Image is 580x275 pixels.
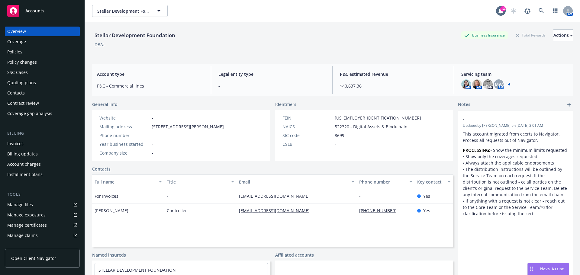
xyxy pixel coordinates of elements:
div: Billing [5,130,80,136]
a: Report a Bug [521,5,533,17]
button: Phone number [357,174,414,189]
span: General info [92,101,118,107]
a: Affiliated accounts [275,252,314,258]
span: - [152,150,153,156]
span: P&C estimated revenue [340,71,446,77]
strong: PROCESSING: [463,147,490,153]
div: NAICS [282,123,332,130]
a: Manage exposures [5,210,80,220]
a: [EMAIL_ADDRESS][DOMAIN_NAME] [239,193,314,199]
div: Tools [5,191,80,197]
div: Overview [7,27,26,36]
span: - [167,193,168,199]
button: Actions [553,29,573,41]
span: [STREET_ADDRESS][PERSON_NAME] [152,123,224,130]
div: Manage BORs [7,241,36,251]
div: Key contact [417,179,444,185]
a: - [152,115,153,121]
div: Actions [553,30,573,41]
button: Key contact [415,174,453,189]
img: photo [461,79,471,89]
a: Named insureds [92,252,126,258]
button: Nova Assist [527,263,569,275]
span: - [463,116,552,122]
a: [PHONE_NUMBER] [359,208,401,213]
span: Notes [458,101,470,108]
div: Policy changes [7,57,37,67]
div: DBA: - [95,41,106,48]
button: Email [237,174,357,189]
span: [PERSON_NAME] [95,207,128,214]
span: Open Client Navigator [11,255,56,261]
div: CSLB [282,141,332,147]
span: P&C - Commercial lines [97,83,204,89]
button: Title [164,174,237,189]
div: Invoices [7,139,24,149]
div: Phone number [99,132,149,139]
span: Nova Assist [540,266,564,271]
button: Stellar Development Foundation [92,5,168,17]
span: $40,637.36 [340,83,446,89]
a: Manage certificates [5,220,80,230]
a: Policy changes [5,57,80,67]
p: • Show the minimum limits requested • Show only the coverages requested • Always attach the appli... [463,147,568,217]
div: Full name [95,179,155,185]
div: Title [167,179,227,185]
div: SIC code [282,132,332,139]
div: Stellar Development Foundation [92,31,178,39]
span: - [152,141,153,147]
a: Billing updates [5,149,80,159]
a: Manage claims [5,231,80,240]
p: This account migrated from ecerts to Navigator. Process all requests out of Navigator. [463,131,568,143]
a: - [359,193,366,199]
button: Full name [92,174,164,189]
span: Servicing team [461,71,568,77]
a: Contacts [5,88,80,98]
a: Contacts [92,166,111,172]
a: Installment plans [5,170,80,179]
span: Identifiers [275,101,296,107]
div: Mailing address [99,123,149,130]
span: - [152,132,153,139]
a: STELLAR DEVELOPMENT FOUNDATION [98,267,176,273]
a: Coverage [5,37,80,46]
div: 13 [500,6,506,11]
span: Yes [423,193,430,199]
a: Coverage gap analysis [5,109,80,118]
span: 8699 [335,132,344,139]
span: Controller [167,207,187,214]
span: - [335,141,336,147]
div: Coverage gap analysis [7,109,52,118]
span: Account type [97,71,204,77]
div: Total Rewards [513,31,549,39]
span: Accounts [25,8,44,13]
div: Quoting plans [7,78,36,88]
em: first [539,204,547,210]
a: add [565,101,573,108]
span: [US_EMPLOYER_IDENTIFICATION_NUMBER] [335,115,421,121]
div: Account charges [7,159,41,169]
div: Business Insurance [461,31,508,39]
a: Search [535,5,547,17]
div: FEIN [282,115,332,121]
div: Email [239,179,348,185]
div: Policies [7,47,22,57]
a: Manage BORs [5,241,80,251]
a: Overview [5,27,80,36]
span: Updated by [PERSON_NAME] on [DATE] 3:01 AM [463,123,568,128]
span: Yes [423,207,430,214]
span: Stellar Development Foundation [97,8,150,14]
span: For Invoices [95,193,118,199]
div: Coverage [7,37,26,46]
div: Installment plans [7,170,43,179]
div: Manage files [7,200,33,209]
img: photo [483,79,493,89]
div: -Updatedby [PERSON_NAME] on [DATE] 3:01 AMThis account migrated from ecerts to Navigator. Process... [458,111,573,222]
a: Contract review [5,98,80,108]
span: - [218,83,325,89]
div: Drag to move [528,263,535,275]
div: Manage certificates [7,220,47,230]
div: Company size [99,150,149,156]
div: Billing updates [7,149,38,159]
span: 522320 - Digital Assets & Blockchain [335,123,408,130]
